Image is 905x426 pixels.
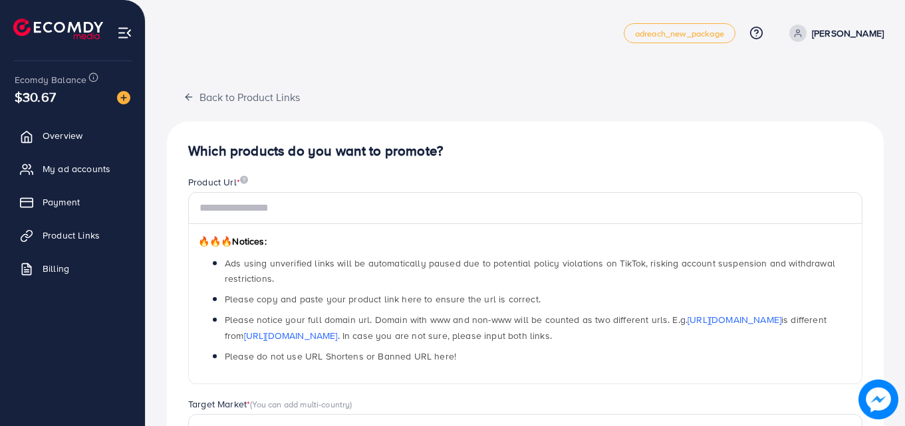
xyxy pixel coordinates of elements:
[240,175,248,184] img: image
[10,255,135,282] a: Billing
[43,162,110,175] span: My ad accounts
[43,195,80,209] span: Payment
[43,129,82,142] span: Overview
[117,25,132,41] img: menu
[624,23,735,43] a: adreach_new_package
[688,313,781,326] a: [URL][DOMAIN_NAME]
[198,235,232,248] span: 🔥🔥🔥
[225,350,456,363] span: Please do not use URL Shortens or Banned URL here!
[635,29,724,38] span: adreach_new_package
[10,222,135,249] a: Product Links
[13,19,103,39] img: logo
[188,175,248,189] label: Product Url
[812,25,884,41] p: [PERSON_NAME]
[188,397,352,411] label: Target Market
[15,87,56,106] span: $30.67
[198,235,267,248] span: Notices:
[15,73,86,86] span: Ecomdy Balance
[225,292,541,306] span: Please copy and paste your product link here to ensure the url is correct.
[10,122,135,149] a: Overview
[250,398,352,410] span: (You can add multi-country)
[43,229,100,242] span: Product Links
[167,82,317,111] button: Back to Product Links
[225,257,835,285] span: Ads using unverified links will be automatically paused due to potential policy violations on Tik...
[188,143,862,160] h4: Which products do you want to promote?
[225,313,827,342] span: Please notice your full domain url. Domain with www and non-www will be counted as two different ...
[43,262,69,275] span: Billing
[117,91,130,104] img: image
[244,329,338,342] a: [URL][DOMAIN_NAME]
[858,379,898,419] img: image
[10,189,135,215] a: Payment
[10,156,135,182] a: My ad accounts
[784,25,884,42] a: [PERSON_NAME]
